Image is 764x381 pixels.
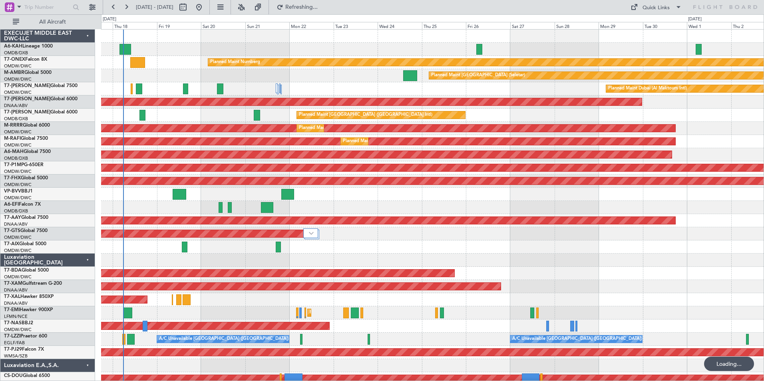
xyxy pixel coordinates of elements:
a: A6-EFIFalcon 7X [4,202,41,207]
div: Mon 22 [289,22,334,29]
span: T7-PJ29 [4,347,22,352]
div: Thu 25 [422,22,466,29]
div: A/C Unavailable [GEOGRAPHIC_DATA] ([GEOGRAPHIC_DATA]) [159,333,289,345]
div: Planned Maint [GEOGRAPHIC_DATA] (Seletar) [431,69,525,81]
a: OMDB/DXB [4,116,28,122]
div: Loading... [704,357,754,371]
a: OMDB/DXB [4,50,28,56]
a: OMDW/DWC [4,142,32,148]
a: T7-AAYGlobal 7500 [4,215,48,220]
div: A/C Unavailable [GEOGRAPHIC_DATA] ([GEOGRAPHIC_DATA]) [512,333,642,345]
div: Planned Maint Dubai (Al Maktoum Intl) [608,83,687,95]
span: T7-[PERSON_NAME] [4,83,50,88]
a: M-AMBRGlobal 5000 [4,70,52,75]
div: Fri 19 [157,22,201,29]
a: T7-[PERSON_NAME]Global 6000 [4,110,78,115]
span: T7-EMI [4,308,20,312]
span: T7-NAS [4,321,22,325]
a: OMDW/DWC [4,274,32,280]
span: T7-XAM [4,281,22,286]
span: T7-[PERSON_NAME] [4,110,50,115]
a: OMDW/DWC [4,63,32,69]
div: Mon 29 [599,22,643,29]
a: A6-MAHGlobal 7500 [4,149,51,154]
a: DNAA/ABV [4,103,28,109]
span: T7-XAL [4,294,20,299]
a: M-RRRRGlobal 6000 [4,123,50,128]
a: OMDB/DXB [4,155,28,161]
img: arrow-gray.svg [309,232,314,235]
a: T7-XAMGulfstream G-200 [4,281,62,286]
div: Planned Maint Dubai (Al Maktoum Intl) [299,122,378,134]
a: T7-ONEXFalcon 8X [4,57,47,62]
a: OMDW/DWC [4,169,32,175]
a: T7-PJ29Falcon 7X [4,347,44,352]
div: Sun 21 [245,22,290,29]
a: T7-EMIHawker 900XP [4,308,53,312]
a: T7-[PERSON_NAME]Global 7500 [4,83,78,88]
a: LFMN/NCE [4,314,28,319]
a: OMDW/DWC [4,234,32,240]
span: M-RRRR [4,123,23,128]
a: OMDW/DWC [4,76,32,82]
span: All Aircraft [21,19,84,25]
span: M-AMBR [4,70,24,75]
span: CS-DOU [4,373,23,378]
div: Tue 23 [334,22,378,29]
a: T7-AIXGlobal 5000 [4,242,46,246]
a: OMDW/DWC [4,248,32,254]
div: Planned Maint [GEOGRAPHIC_DATA] ([GEOGRAPHIC_DATA] Intl) [299,109,432,121]
a: OMDW/DWC [4,327,32,333]
a: DNAA/ABV [4,300,28,306]
a: T7-P1MPG-650ER [4,163,44,167]
a: T7-GTSGlobal 7500 [4,228,48,233]
div: Wed 1 [687,22,731,29]
button: Refreshing... [273,1,321,14]
span: A6-MAH [4,149,24,154]
a: DNAA/ABV [4,287,28,293]
div: Sat 27 [510,22,555,29]
div: Planned Maint Nurnberg [210,56,260,68]
span: A6-EFI [4,202,19,207]
span: T7-BDA [4,268,22,273]
div: Fri 26 [466,22,510,29]
a: T7-[PERSON_NAME]Global 6000 [4,97,78,101]
div: Planned Maint Dubai (Al Maktoum Intl) [343,135,422,147]
div: Sun 28 [555,22,599,29]
span: T7-LZZI [4,334,20,339]
a: EGLF/FAB [4,340,25,346]
div: Quick Links [643,4,670,12]
a: T7-BDAGlobal 5000 [4,268,49,273]
span: Refreshing... [285,4,318,10]
input: Trip Number [24,1,70,13]
span: T7-AIX [4,242,19,246]
a: DNAA/ABV [4,221,28,227]
span: M-RAFI [4,136,21,141]
span: T7-[PERSON_NAME] [4,97,50,101]
span: T7-ONEX [4,57,25,62]
a: OMDW/DWC [4,195,32,201]
a: VP-BVVBBJ1 [4,189,33,194]
a: OMDW/DWC [4,129,32,135]
a: OMDW/DWC [4,89,32,95]
a: CS-DOUGlobal 6500 [4,373,50,378]
span: T7-FHX [4,176,21,181]
div: [DATE] [103,16,116,23]
a: OMDW/DWC [4,182,32,188]
div: [DATE] [688,16,702,23]
a: T7-LZZIPraetor 600 [4,334,47,339]
a: T7-FHXGlobal 5000 [4,176,48,181]
button: All Aircraft [9,16,87,28]
div: Sat 20 [201,22,245,29]
a: OMDB/DXB [4,208,28,214]
span: [DATE] - [DATE] [136,4,173,11]
a: A6-KAHLineage 1000 [4,44,53,49]
span: A6-KAH [4,44,22,49]
span: T7-GTS [4,228,20,233]
span: VP-BVV [4,189,21,194]
button: Quick Links [627,1,686,14]
span: T7-AAY [4,215,21,220]
span: T7-P1MP [4,163,24,167]
div: Planned Maint [GEOGRAPHIC_DATA] [310,307,386,319]
a: T7-XALHawker 850XP [4,294,54,299]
